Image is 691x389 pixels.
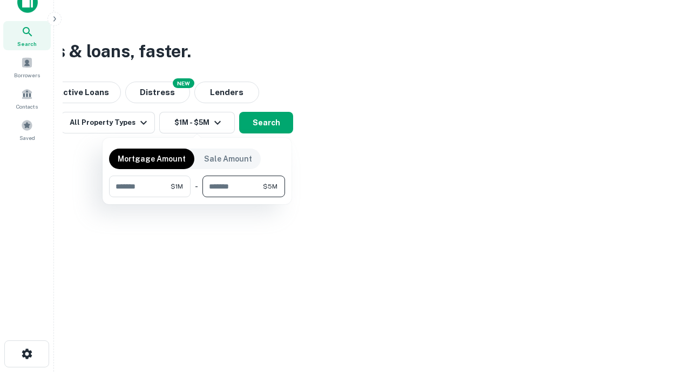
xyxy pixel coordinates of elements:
[118,153,186,165] p: Mortgage Amount
[263,182,277,191] span: $5M
[195,176,198,197] div: -
[637,303,691,354] iframe: Chat Widget
[171,182,183,191] span: $1M
[204,153,252,165] p: Sale Amount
